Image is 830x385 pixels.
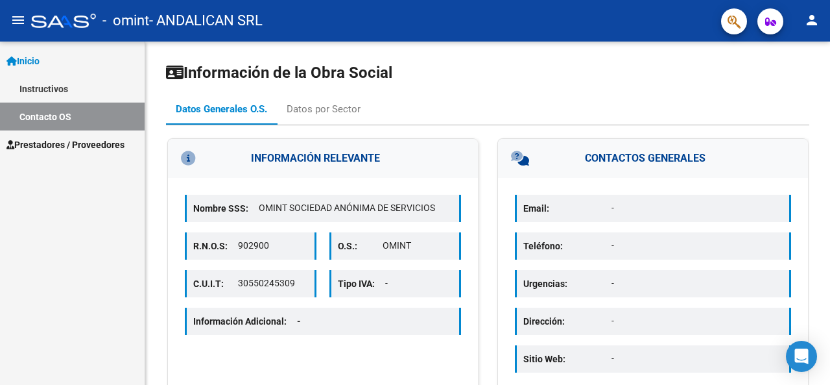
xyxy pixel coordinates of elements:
span: - ANDALICAN SRL [149,6,263,35]
h3: CONTACTOS GENERALES [498,139,808,178]
p: - [611,239,783,253]
span: - [297,316,301,327]
p: Tipo IVA: [338,277,385,291]
p: Email: [523,201,611,216]
div: Open Intercom Messenger [786,341,817,372]
p: R.N.O.S: [193,239,238,253]
p: - [611,352,783,366]
div: Datos por Sector [287,102,361,116]
p: Sitio Web: [523,352,611,366]
p: 30550245309 [238,277,308,290]
p: - [611,201,783,215]
p: O.S.: [338,239,383,253]
mat-icon: menu [10,12,26,28]
p: 902900 [238,239,308,253]
span: Inicio [6,54,40,68]
p: Teléfono: [523,239,611,253]
p: - [611,277,783,290]
p: Urgencias: [523,277,611,291]
mat-icon: person [804,12,820,28]
p: Nombre SSS: [193,201,259,216]
h1: Información de la Obra Social [166,62,809,83]
p: - [611,314,783,328]
p: Información Adicional: [193,314,311,329]
div: Datos Generales O.S. [176,102,267,116]
p: OMINT [383,239,453,253]
span: Prestadores / Proveedores [6,138,124,152]
span: - omint [102,6,149,35]
p: C.U.I.T: [193,277,238,291]
p: - [385,277,453,290]
h3: INFORMACIÓN RELEVANTE [168,139,478,178]
p: OMINT SOCIEDAD ANÓNIMA DE SERVICIOS [259,201,453,215]
p: Dirección: [523,314,611,329]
